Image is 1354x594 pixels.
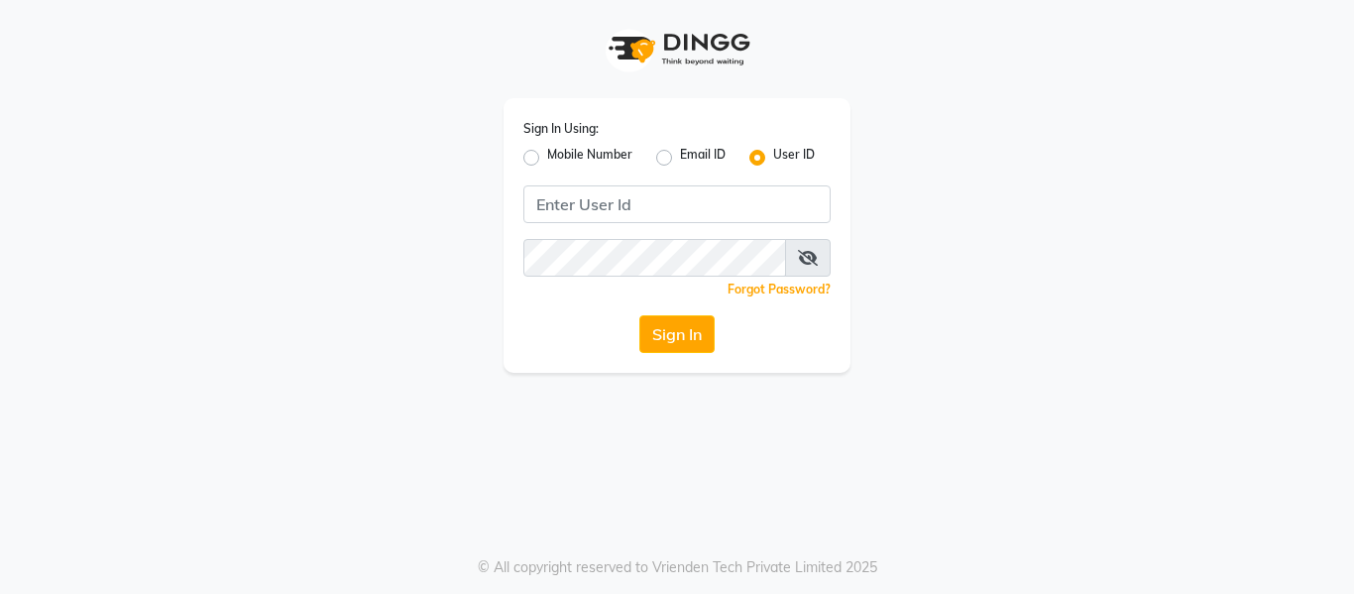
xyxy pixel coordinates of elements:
[598,20,756,78] img: logo1.svg
[639,315,715,353] button: Sign In
[523,120,599,138] label: Sign In Using:
[680,146,726,170] label: Email ID
[728,282,831,297] a: Forgot Password?
[773,146,815,170] label: User ID
[547,146,632,170] label: Mobile Number
[523,185,831,223] input: Username
[523,239,786,277] input: Username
